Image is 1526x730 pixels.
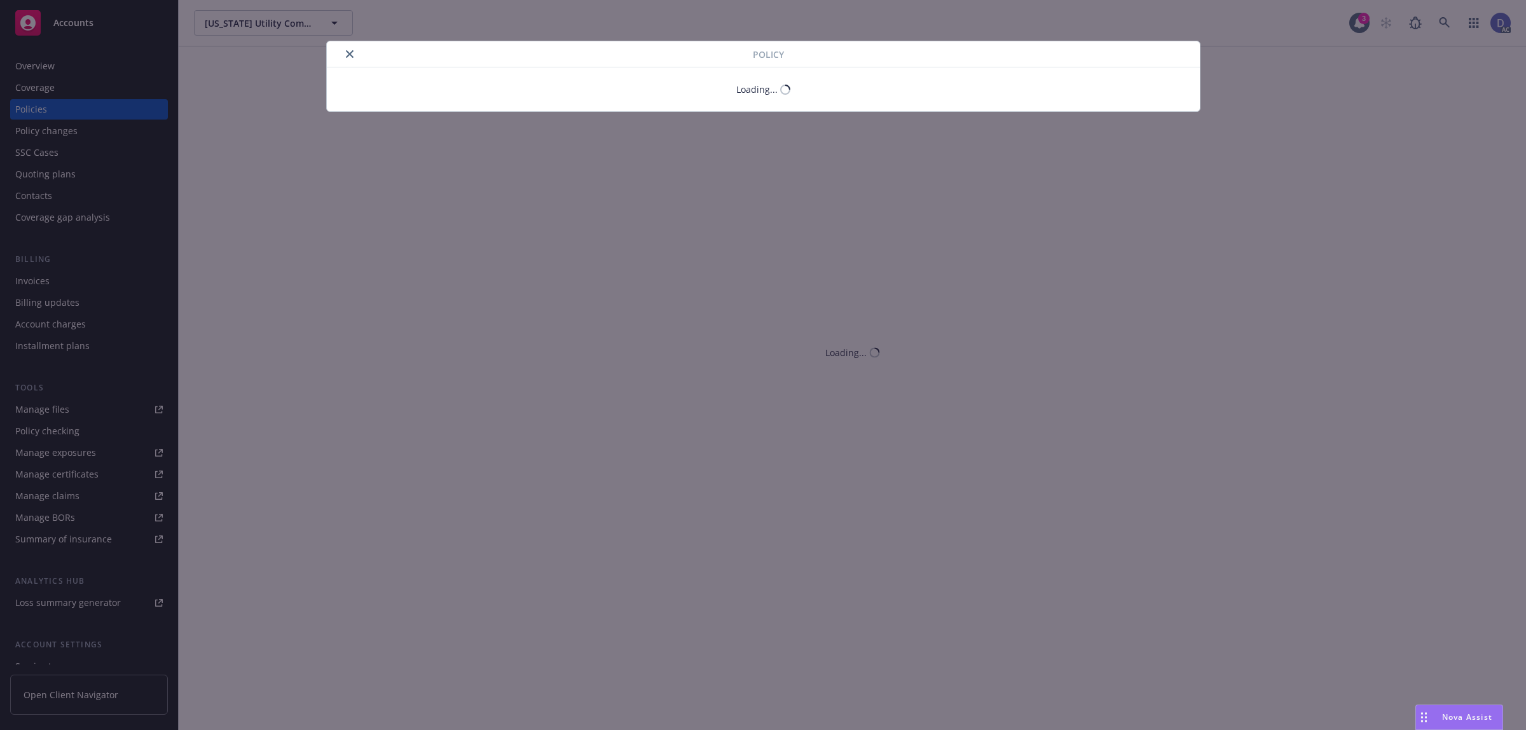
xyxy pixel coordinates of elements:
[342,46,357,62] button: close
[753,48,784,61] span: Policy
[1442,712,1492,722] span: Nova Assist
[1416,705,1432,729] div: Drag to move
[1415,705,1503,730] button: Nova Assist
[736,83,778,96] div: Loading...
